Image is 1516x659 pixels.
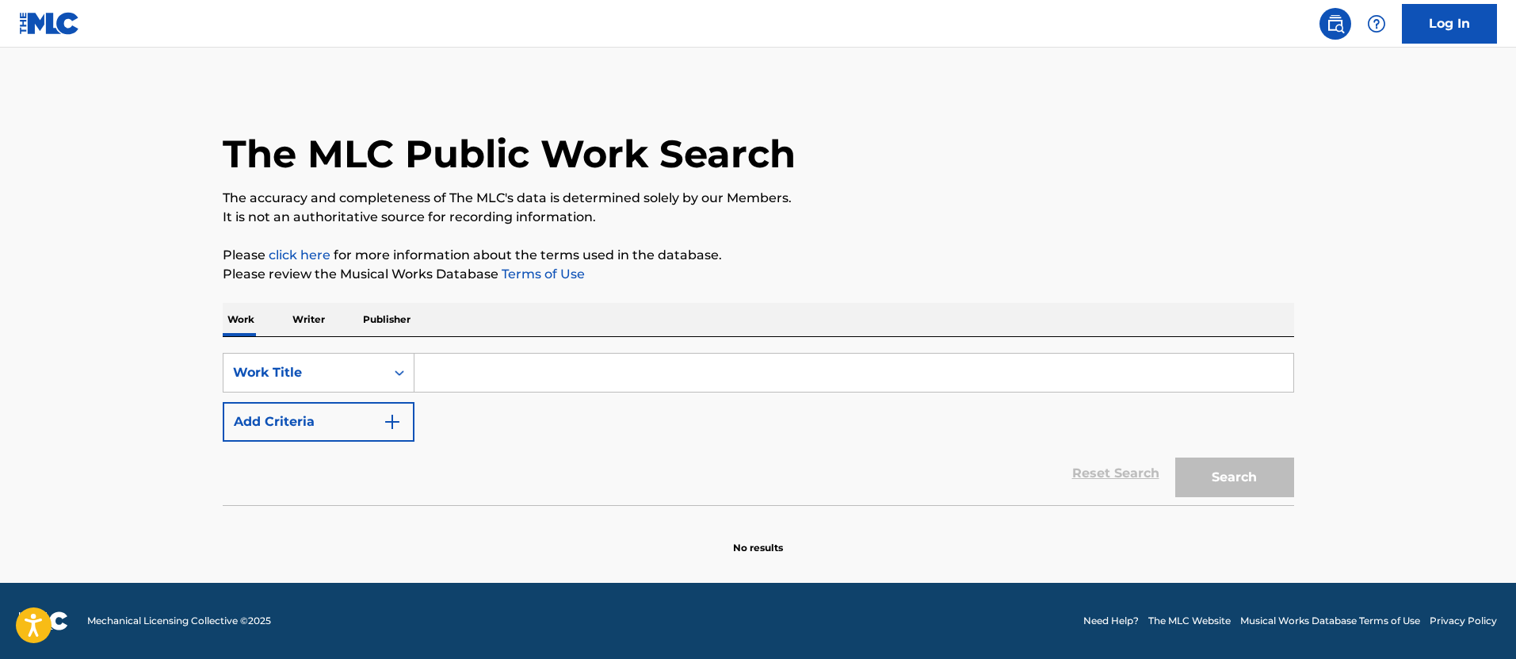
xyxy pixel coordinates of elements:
a: The MLC Website [1148,614,1231,628]
img: help [1367,14,1386,33]
p: It is not an authoritative source for recording information. [223,208,1294,227]
p: Please for more information about the terms used in the database. [223,246,1294,265]
span: Mechanical Licensing Collective © 2025 [87,614,271,628]
a: Need Help? [1083,614,1139,628]
iframe: Chat Widget [1437,583,1516,659]
p: Writer [288,303,330,336]
a: Privacy Policy [1430,614,1497,628]
p: Publisher [358,303,415,336]
div: Help [1361,8,1392,40]
p: No results [733,522,783,555]
img: search [1326,14,1345,33]
a: click here [269,247,330,262]
button: Add Criteria [223,402,414,442]
a: Musical Works Database Terms of Use [1240,614,1420,628]
p: The accuracy and completeness of The MLC's data is determined solely by our Members. [223,189,1294,208]
a: Terms of Use [498,266,585,282]
p: Please review the Musical Works Database [223,265,1294,284]
a: Public Search [1319,8,1351,40]
form: Search Form [223,353,1294,505]
img: MLC Logo [19,12,80,35]
img: 9d2ae6d4665cec9f34b9.svg [383,412,402,431]
h1: The MLC Public Work Search [223,130,796,178]
a: Log In [1402,4,1497,44]
div: Work Title [233,363,376,382]
p: Work [223,303,259,336]
img: logo [19,611,68,630]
